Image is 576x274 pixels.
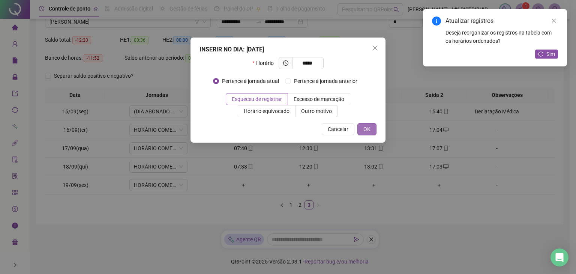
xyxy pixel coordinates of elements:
[199,45,376,54] div: INSERIR NO DIA : [DATE]
[445,29,558,45] div: Deseja reorganizar os registros na tabela com os horários ordenados?
[232,96,282,102] span: Esqueceu de registrar
[301,108,332,114] span: Outro motivo
[550,17,558,25] a: Close
[244,108,289,114] span: Horário equivocado
[363,125,370,133] span: OK
[550,248,568,266] div: Open Intercom Messenger
[252,57,278,69] label: Horário
[328,125,348,133] span: Cancelar
[357,123,376,135] button: OK
[551,18,556,23] span: close
[291,77,360,85] span: Pertence à jornada anterior
[283,60,288,66] span: clock-circle
[294,96,344,102] span: Excesso de marcação
[538,51,543,57] span: reload
[432,17,441,26] span: info-circle
[322,123,354,135] button: Cancelar
[372,45,378,51] span: close
[369,42,381,54] button: Close
[535,50,558,59] button: Sim
[445,17,558,26] div: Atualizar registros
[546,50,555,58] span: Sim
[219,77,282,85] span: Pertence à jornada atual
